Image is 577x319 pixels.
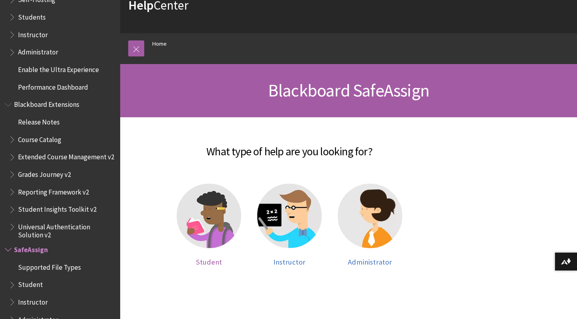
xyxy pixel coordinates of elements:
img: Instructor help [257,184,322,248]
span: Performance Dashboard [18,80,88,91]
nav: Book outline for Blackboard Extensions [5,98,115,239]
h2: What type of help are you looking for? [128,133,450,160]
span: Enable the Ultra Experience [18,63,99,74]
span: Administrator [348,257,392,267]
img: Administrator help [338,184,402,248]
span: Blackboard SafeAssign [268,79,429,101]
span: Student Insights Toolkit v2 [18,203,97,214]
span: SafeAssign [14,243,48,254]
span: Reporting Framework v2 [18,185,89,196]
span: Students [18,10,46,21]
span: Blackboard Extensions [14,98,79,109]
span: Instructor [18,295,48,306]
span: Administrator [18,46,58,56]
span: Instructor [273,257,305,267]
span: Extended Course Management v2 [18,150,114,161]
a: Home [152,39,167,49]
span: Student [196,257,222,267]
img: Student help [177,184,241,248]
a: Student help Student [177,184,241,267]
span: Course Catalog [18,133,61,144]
span: Instructor [18,28,48,39]
a: Instructor help Instructor [257,184,322,267]
span: Universal Authentication Solution v2 [18,220,115,239]
a: Administrator help Administrator [338,184,402,267]
span: Student [18,278,43,289]
span: Grades Journey v2 [18,168,71,179]
span: Release Notes [18,115,60,126]
span: Supported File Types [18,261,81,271]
